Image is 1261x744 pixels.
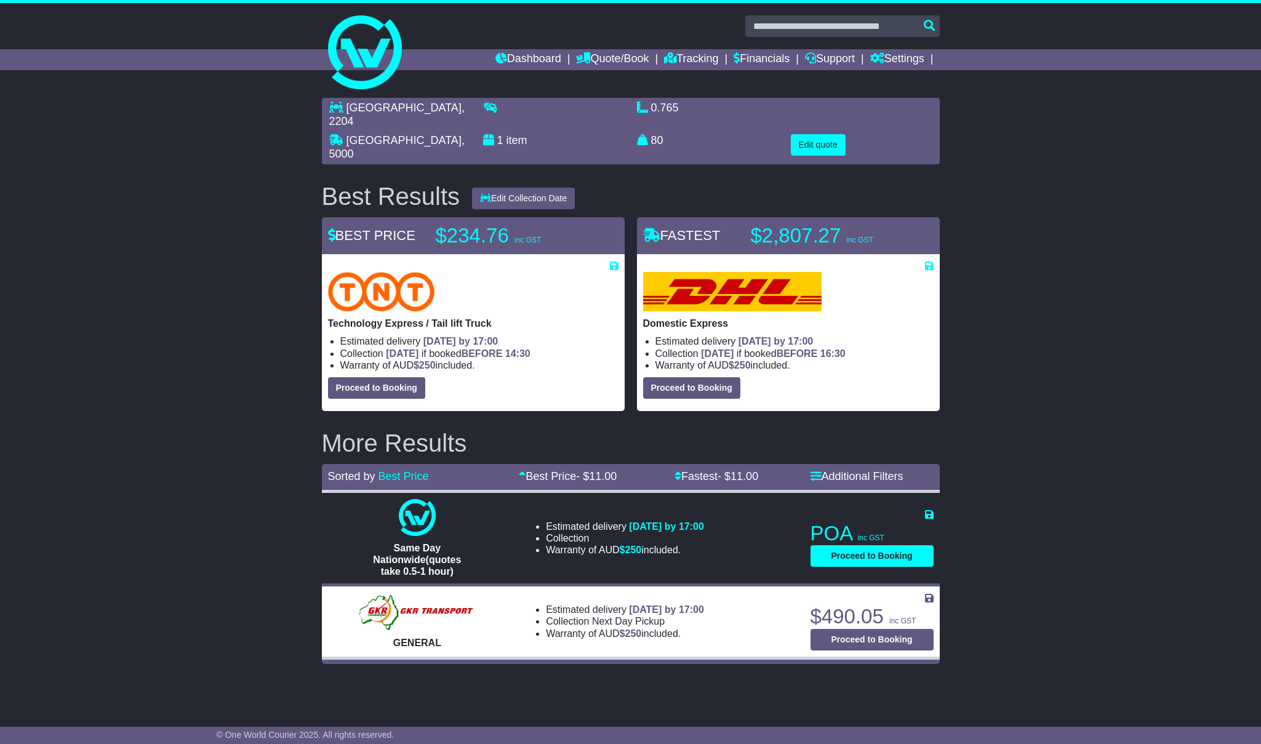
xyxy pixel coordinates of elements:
span: [DATE] by 17:00 [423,336,498,346]
span: FASTEST [643,228,721,243]
span: GENERAL [393,638,441,648]
p: $234.76 [436,223,590,248]
span: [GEOGRAPHIC_DATA] [346,134,462,146]
a: Best Price [378,470,429,482]
span: 250 [625,545,642,555]
span: inc GST [514,236,541,244]
span: inc GST [889,617,916,625]
img: GKR: GENERAL [358,594,476,631]
span: $ [414,360,436,370]
li: Estimated delivery [546,604,704,615]
button: Edit Collection Date [472,188,575,209]
span: , 5000 [329,134,465,160]
p: POA [811,521,934,546]
span: © One World Courier 2025. All rights reserved. [217,730,394,740]
p: $2,807.27 [751,223,905,248]
span: $ [620,628,642,639]
span: , 2204 [329,102,465,127]
a: Additional Filters [811,470,903,482]
span: [DATE] [386,348,418,359]
span: Next Day Pickup [592,616,665,626]
a: Best Price- $11.00 [519,470,617,482]
span: if booked [386,348,530,359]
button: Proceed to Booking [811,629,934,650]
span: 80 [651,134,663,146]
span: [DATE] by 17:00 [629,521,704,532]
span: 250 [734,360,751,370]
li: Collection [546,532,704,544]
span: item [506,134,527,146]
span: Same Day Nationwide(quotes take 0.5-1 hour) [373,543,461,577]
span: BEFORE [462,348,503,359]
a: Fastest- $11.00 [675,470,758,482]
span: inc GST [846,236,873,244]
div: Best Results [316,183,466,210]
li: Collection [546,615,704,627]
h2: More Results [322,430,940,457]
span: [GEOGRAPHIC_DATA] [346,102,462,114]
button: Proceed to Booking [643,377,740,399]
li: Warranty of AUD included. [546,628,704,639]
a: Support [805,49,855,70]
span: [DATE] by 17:00 [739,336,814,346]
span: 14:30 [505,348,530,359]
span: 11.00 [731,470,758,482]
img: One World Courier: Same Day Nationwide(quotes take 0.5-1 hour) [399,499,436,536]
span: 11.00 [589,470,617,482]
a: Dashboard [495,49,561,70]
button: Proceed to Booking [811,545,934,567]
li: Collection [340,348,618,359]
button: Proceed to Booking [328,377,425,399]
span: $ [729,360,751,370]
span: [DATE] by 17:00 [629,604,704,615]
li: Estimated delivery [340,335,618,347]
span: if booked [701,348,845,359]
li: Warranty of AUD included. [546,544,704,556]
span: Sorted by [328,470,375,482]
span: 16:30 [820,348,846,359]
p: Domestic Express [643,318,934,329]
span: BEST PRICE [328,228,415,243]
li: Warranty of AUD included. [655,359,934,371]
a: Financials [734,49,790,70]
span: - $ [718,470,758,482]
img: TNT Domestic: Technology Express / Tail lift Truck [328,272,435,311]
a: Tracking [664,49,718,70]
span: BEFORE [777,348,818,359]
a: Quote/Book [576,49,649,70]
li: Estimated delivery [546,521,704,532]
button: Edit quote [791,134,846,156]
span: inc GST [858,534,884,542]
span: - $ [576,470,617,482]
p: Technology Express / Tail lift Truck [328,318,618,329]
li: Estimated delivery [655,335,934,347]
a: Settings [870,49,924,70]
span: [DATE] [701,348,734,359]
span: 250 [625,628,642,639]
p: $490.05 [811,604,934,629]
span: 250 [419,360,436,370]
span: 0.765 [651,102,679,114]
li: Warranty of AUD included. [340,359,618,371]
li: Collection [655,348,934,359]
span: 1 [497,134,503,146]
span: $ [620,545,642,555]
img: DHL: Domestic Express [643,272,822,311]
